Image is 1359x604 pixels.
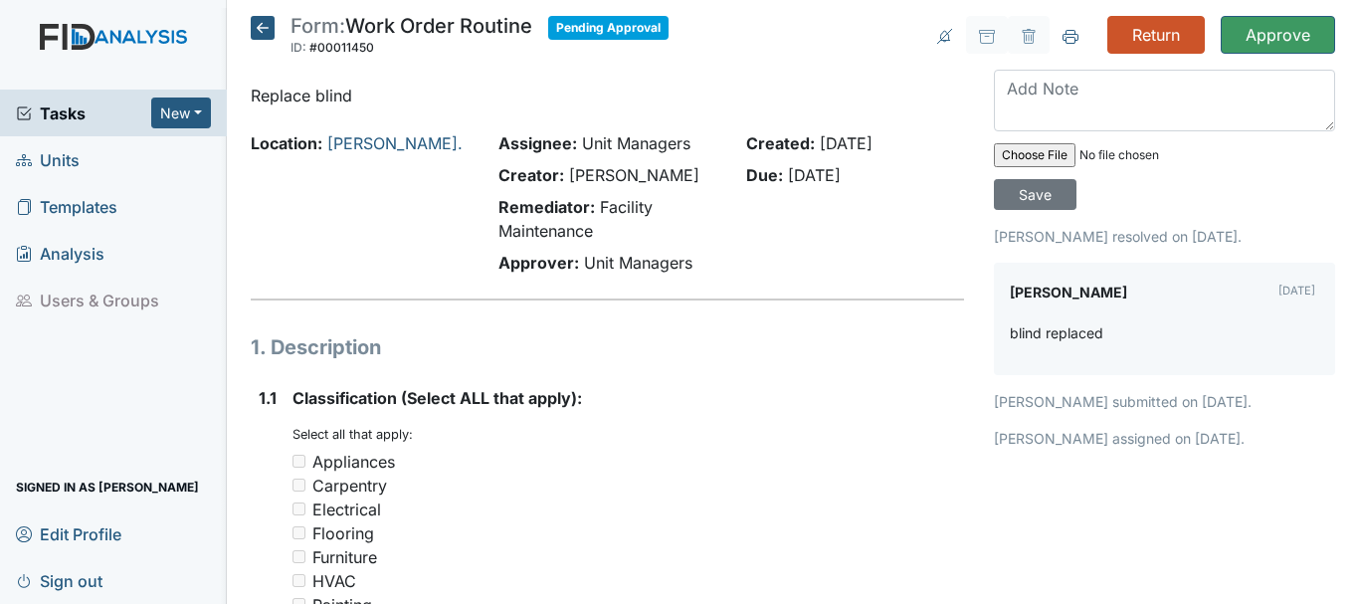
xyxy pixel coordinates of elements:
[994,179,1076,210] input: Save
[548,16,669,40] span: Pending Approval
[251,84,964,107] p: Replace blind
[746,133,815,153] strong: Created:
[16,518,121,549] span: Edit Profile
[292,550,305,563] input: Furniture
[291,14,345,38] span: Form:
[291,16,532,60] div: Work Order Routine
[994,391,1335,412] p: [PERSON_NAME] submitted on [DATE].
[498,165,564,185] strong: Creator:
[1278,284,1315,298] small: [DATE]
[820,133,873,153] span: [DATE]
[746,165,783,185] strong: Due:
[582,133,690,153] span: Unit Managers
[498,197,595,217] strong: Remediator:
[312,498,381,521] div: Electrical
[312,474,387,498] div: Carpentry
[1221,16,1335,54] input: Approve
[584,253,692,273] span: Unit Managers
[312,450,395,474] div: Appliances
[309,40,374,55] span: #00011450
[788,165,841,185] span: [DATE]
[1010,279,1127,306] label: [PERSON_NAME]
[292,479,305,492] input: Carpentry
[292,427,413,442] small: Select all that apply:
[312,521,374,545] div: Flooring
[16,191,117,222] span: Templates
[994,226,1335,247] p: [PERSON_NAME] resolved on [DATE].
[292,503,305,515] input: Electrical
[291,40,306,55] span: ID:
[16,238,104,269] span: Analysis
[251,332,964,362] h1: 1. Description
[16,144,80,175] span: Units
[292,455,305,468] input: Appliances
[292,388,582,408] span: Classification (Select ALL that apply):
[251,133,322,153] strong: Location:
[16,472,199,503] span: Signed in as [PERSON_NAME]
[292,574,305,587] input: HVAC
[151,98,211,128] button: New
[1010,322,1103,343] p: blind replaced
[498,133,577,153] strong: Assignee:
[16,565,102,596] span: Sign out
[569,165,699,185] span: [PERSON_NAME]
[292,526,305,539] input: Flooring
[994,428,1335,449] p: [PERSON_NAME] assigned on [DATE].
[498,253,579,273] strong: Approver:
[327,133,463,153] a: [PERSON_NAME].
[1107,16,1205,54] input: Return
[312,569,356,593] div: HVAC
[312,545,377,569] div: Furniture
[259,386,277,410] label: 1.1
[16,101,151,125] a: Tasks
